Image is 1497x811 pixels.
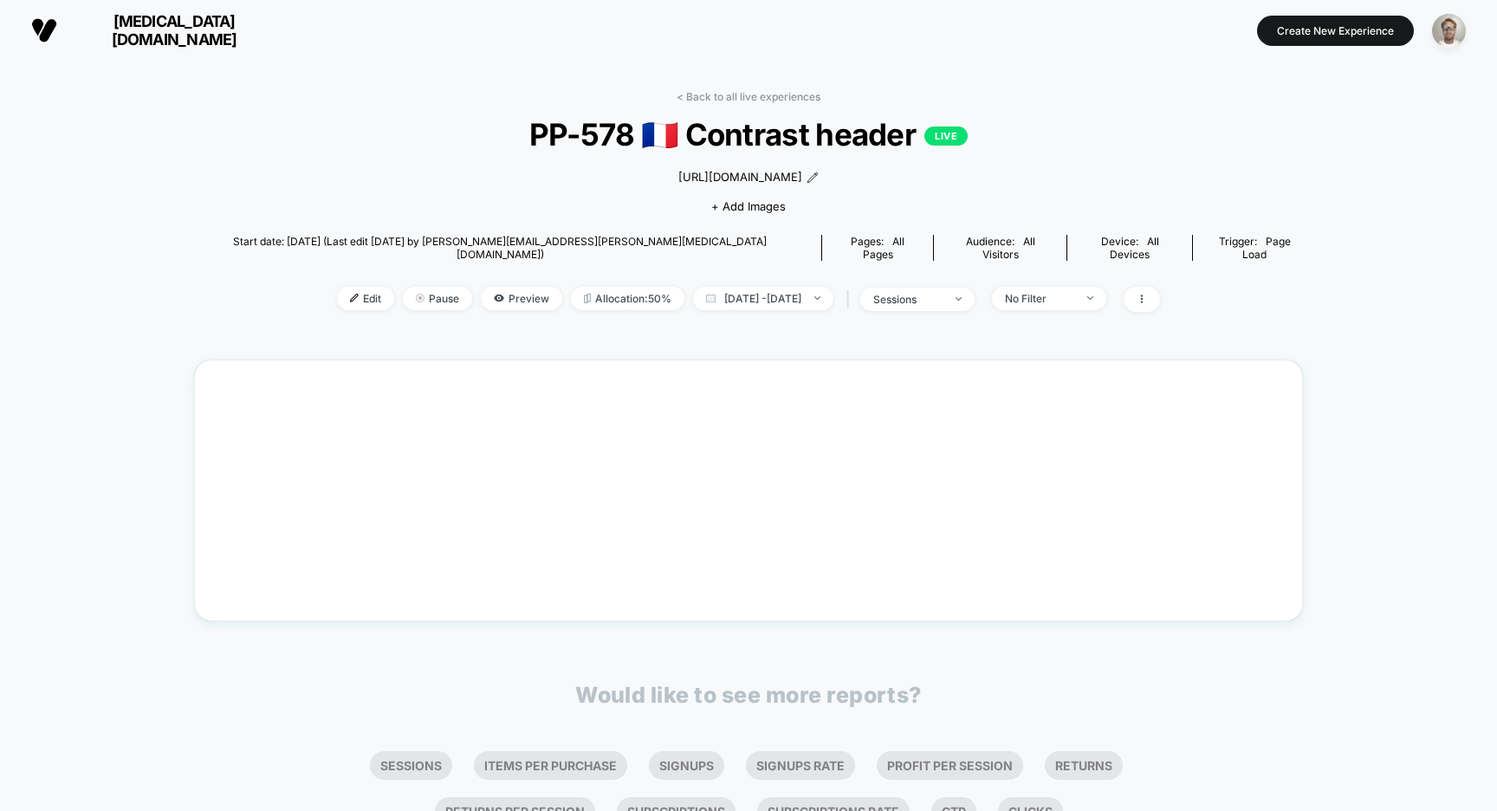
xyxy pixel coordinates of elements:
[481,287,562,310] span: Preview
[706,294,716,302] img: calendar
[1427,13,1471,49] button: ppic
[31,17,57,43] img: Visually logo
[370,751,452,780] li: Sessions
[947,235,1053,261] div: Audience:
[1257,16,1414,46] button: Create New Experience
[416,294,424,302] img: end
[1066,235,1192,261] span: Device:
[924,127,968,146] p: LIVE
[863,235,905,261] span: all pages
[1005,292,1074,305] div: No Filter
[337,287,394,310] span: Edit
[1206,235,1303,261] div: Trigger:
[693,287,833,310] span: [DATE] - [DATE]
[873,293,943,306] div: sessions
[814,296,820,300] img: end
[575,682,922,708] p: Would like to see more reports?
[746,751,855,780] li: Signups Rate
[649,751,724,780] li: Signups
[350,294,359,302] img: edit
[1045,751,1123,780] li: Returns
[835,235,920,261] div: Pages:
[194,235,807,261] span: Start date: [DATE] (Last edit [DATE] by [PERSON_NAME][EMAIL_ADDRESS][PERSON_NAME][MEDICAL_DATA][D...
[982,235,1035,261] span: All Visitors
[677,90,820,103] a: < Back to all live experiences
[956,297,962,301] img: end
[26,11,283,49] button: [MEDICAL_DATA][DOMAIN_NAME]
[711,199,786,213] span: + Add Images
[1110,235,1159,261] span: all devices
[403,287,472,310] span: Pause
[584,294,591,303] img: rebalance
[1432,14,1466,48] img: ppic
[249,116,1247,153] span: PP-578 🇫🇷 Contrast header
[877,751,1023,780] li: Profit Per Session
[842,287,860,312] span: |
[70,12,278,49] span: [MEDICAL_DATA][DOMAIN_NAME]
[678,169,802,186] span: [URL][DOMAIN_NAME]
[1087,296,1093,300] img: end
[474,751,627,780] li: Items Per Purchase
[1242,235,1291,261] span: Page Load
[571,287,684,310] span: Allocation: 50%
